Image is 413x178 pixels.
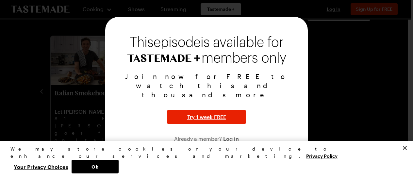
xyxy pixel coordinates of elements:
[398,141,412,155] button: Close
[306,153,338,159] a: More information about your privacy, opens in a new tab
[187,113,226,121] span: Try 1 week FREE
[174,136,223,142] span: Already a member?
[202,51,286,65] span: members only
[10,145,397,160] div: We may store cookies on your device to enhance our services and marketing.
[167,110,246,124] button: Try 1 week FREE
[72,160,119,173] button: Ok
[223,135,239,142] button: Log in
[10,145,397,173] div: Privacy
[10,160,72,173] button: Your Privacy Choices
[127,54,200,62] img: Tastemade+
[113,72,300,99] p: Join now for FREE to watch this and thousands more
[130,36,284,49] span: This episode is available for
